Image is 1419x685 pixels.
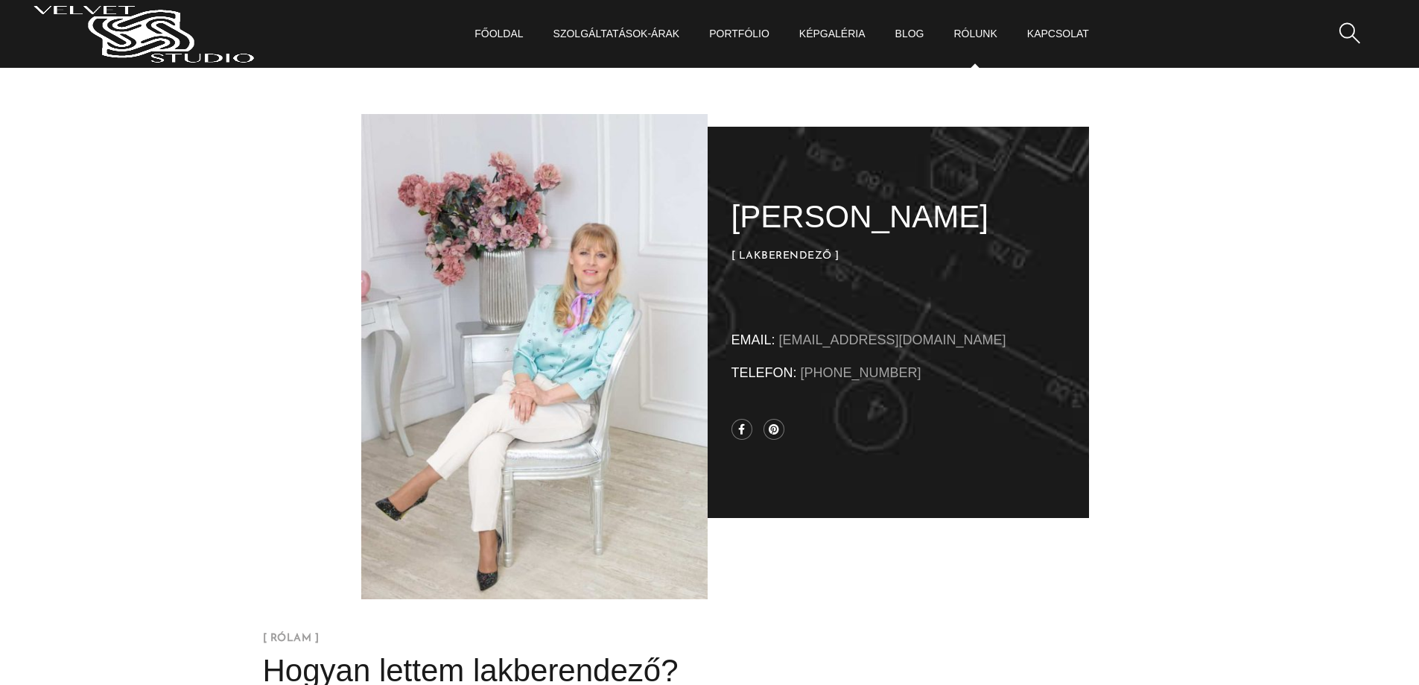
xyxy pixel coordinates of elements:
[731,201,1078,233] h2: [PERSON_NAME]
[731,332,775,347] span: EMAIL:
[361,114,708,599] img: 4940km
[731,365,797,380] span: TELEFON:
[779,332,1006,347] a: [EMAIL_ADDRESS][DOMAIN_NAME]
[801,365,921,380] a: [PHONE_NUMBER]
[731,251,1078,262] h2: [ lakberendező ]
[263,629,320,648] span: [ rólam ]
